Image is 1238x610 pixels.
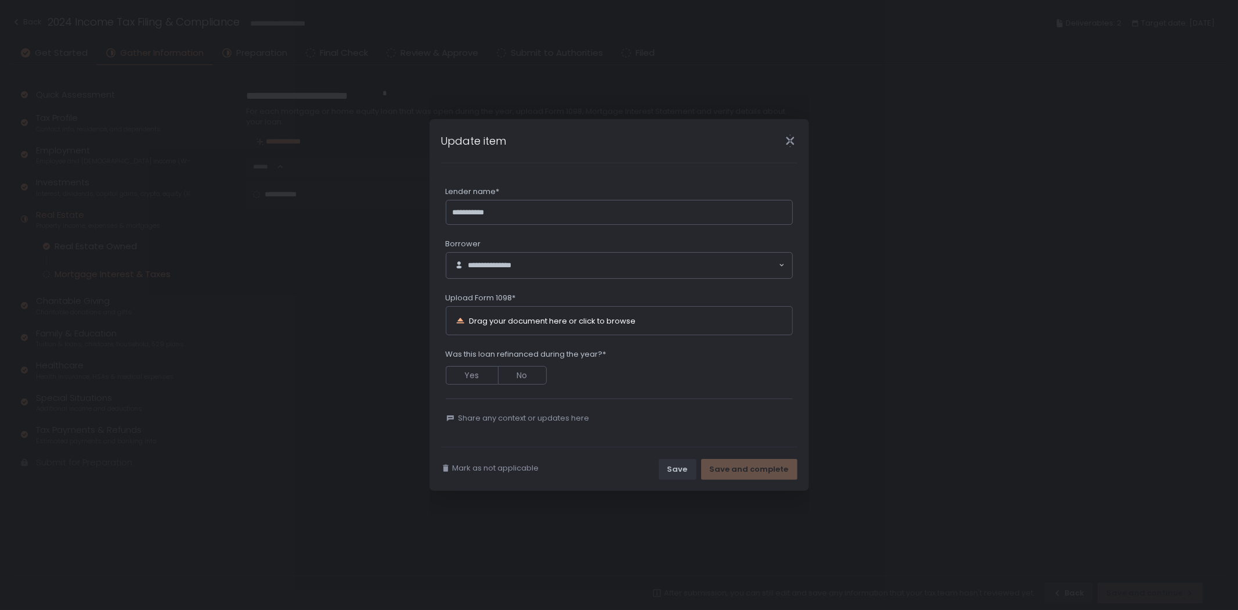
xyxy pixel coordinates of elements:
span: Was this loan refinanced during the year?* [446,349,607,360]
button: No [498,366,547,385]
div: Close [772,134,809,148]
button: Mark as not applicable [441,463,539,473]
span: Mark as not applicable [453,463,539,473]
div: Save [667,464,688,475]
button: Save [659,459,696,480]
span: Lender name* [446,186,500,197]
button: Yes [446,366,498,385]
div: Drag your document here or click to browse [470,317,636,325]
div: Search for option [446,253,792,278]
span: Share any context or updates here [459,413,590,424]
span: Borrower [446,239,481,249]
input: Search for option [529,260,778,271]
h1: Update item [441,133,507,149]
span: Upload Form 1098* [446,293,516,303]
